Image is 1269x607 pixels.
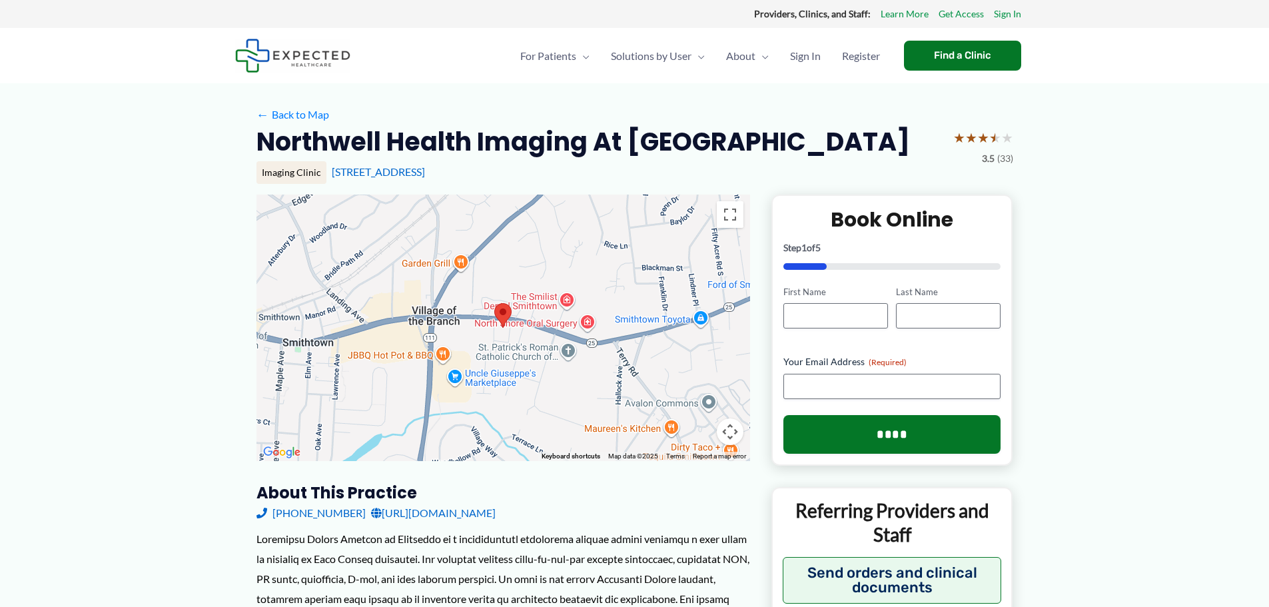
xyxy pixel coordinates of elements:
span: (33) [997,150,1013,167]
span: For Patients [520,33,576,79]
span: ★ [953,125,965,150]
span: ← [256,108,269,121]
strong: Providers, Clinics, and Staff: [754,8,871,19]
span: Menu Toggle [576,33,590,79]
a: AboutMenu Toggle [715,33,779,79]
h3: About this practice [256,482,750,503]
button: Keyboard shortcuts [542,452,600,461]
span: Menu Toggle [691,33,705,79]
span: Solutions by User [611,33,691,79]
a: [STREET_ADDRESS] [332,165,425,178]
span: (Required) [869,357,907,367]
span: 1 [801,242,807,253]
button: Map camera controls [717,418,743,445]
a: Register [831,33,891,79]
span: Menu Toggle [755,33,769,79]
a: [URL][DOMAIN_NAME] [371,503,496,523]
a: Report a map error [693,452,746,460]
a: [PHONE_NUMBER] [256,503,366,523]
nav: Primary Site Navigation [510,33,891,79]
span: Register [842,33,880,79]
a: Find a Clinic [904,41,1021,71]
a: Learn More [881,5,929,23]
img: Expected Healthcare Logo - side, dark font, small [235,39,350,73]
a: Sign In [994,5,1021,23]
a: Solutions by UserMenu Toggle [600,33,715,79]
a: For PatientsMenu Toggle [510,33,600,79]
span: ★ [989,125,1001,150]
h2: Book Online [783,207,1001,233]
p: Referring Providers and Staff [783,498,1002,547]
a: Open this area in Google Maps (opens a new window) [260,444,304,461]
label: First Name [783,286,888,299]
label: Your Email Address [783,355,1001,368]
span: Map data ©2025 [608,452,658,460]
h2: Northwell Health Imaging at [GEOGRAPHIC_DATA] [256,125,910,158]
img: Google [260,444,304,461]
span: ★ [965,125,977,150]
a: Terms (opens in new tab) [666,452,685,460]
span: 5 [815,242,821,253]
span: 3.5 [982,150,995,167]
div: Imaging Clinic [256,161,326,184]
a: ←Back to Map [256,105,329,125]
span: Sign In [790,33,821,79]
a: Get Access [939,5,984,23]
a: Sign In [779,33,831,79]
span: ★ [977,125,989,150]
span: ★ [1001,125,1013,150]
p: Step of [783,243,1001,253]
button: Toggle fullscreen view [717,201,743,228]
span: About [726,33,755,79]
label: Last Name [896,286,1001,299]
button: Send orders and clinical documents [783,557,1002,604]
